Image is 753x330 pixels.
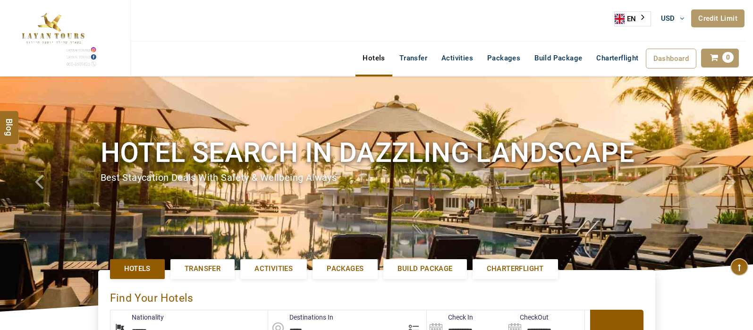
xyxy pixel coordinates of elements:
[313,259,378,279] a: Packages
[661,14,675,23] span: USD
[254,264,293,274] span: Activities
[701,49,739,68] a: 0
[7,4,98,68] img: The Royal Line Holidays
[487,264,544,274] span: Charterflight
[327,264,364,274] span: Packages
[691,9,745,27] a: Credit Limit
[124,264,151,274] span: Hotels
[240,259,307,279] a: Activities
[110,313,164,322] label: Nationality
[110,282,643,310] div: Find Your Hotels
[653,54,689,63] span: Dashboard
[355,49,392,68] a: Hotels
[185,264,220,274] span: Transfer
[110,259,165,279] a: Hotels
[268,313,333,322] label: Destinations In
[527,49,589,68] a: Build Package
[427,313,473,322] label: Check In
[170,259,235,279] a: Transfer
[392,49,434,68] a: Transfer
[473,259,558,279] a: Charterflight
[589,49,645,68] a: Charterflight
[480,49,527,68] a: Packages
[3,118,16,126] span: Blog
[101,135,653,170] h1: Hotel search in dazzling landscape
[614,11,651,26] div: Language
[722,52,734,63] span: 0
[101,171,653,185] div: Best Staycation Deals with safety & wellbeing always
[614,11,651,26] aside: Language selected: English
[596,54,638,62] span: Charterflight
[398,264,452,274] span: Build Package
[383,259,466,279] a: Build Package
[615,12,651,26] a: EN
[506,313,549,322] label: CheckOut
[434,49,480,68] a: Activities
